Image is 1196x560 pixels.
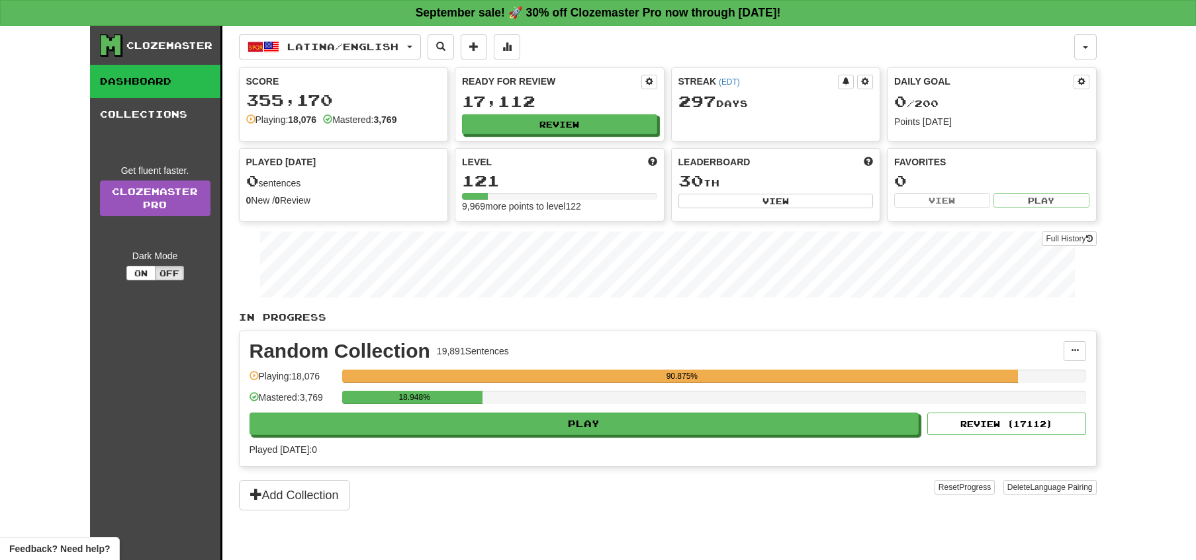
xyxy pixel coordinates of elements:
[935,480,995,495] button: ResetProgress
[100,164,210,177] div: Get fluent faster.
[246,194,441,207] div: New / Review
[462,93,657,110] div: 17,112
[719,77,740,87] a: (EDT)
[250,413,919,435] button: Play
[246,113,317,126] div: Playing:
[678,93,874,110] div: Day s
[90,98,220,131] a: Collections
[462,200,657,213] div: 9,969 more points to level 122
[126,266,156,280] button: On
[894,173,1089,189] div: 0
[155,266,184,280] button: Off
[428,34,454,60] button: Search sentences
[239,480,350,510] button: Add Collection
[1030,483,1092,492] span: Language Pairing
[239,34,421,60] button: Latina/English
[250,391,336,413] div: Mastered: 3,769
[246,173,441,190] div: sentences
[494,34,520,60] button: More stats
[288,114,316,125] strong: 18,076
[894,193,990,208] button: View
[959,483,991,492] span: Progress
[250,444,317,455] span: Played [DATE]: 0
[246,171,259,190] span: 0
[678,75,839,88] div: Streak
[437,344,509,358] div: 19,891 Sentences
[346,391,483,404] div: 18.948%
[894,115,1089,128] div: Points [DATE]
[250,341,430,361] div: Random Collection
[678,92,716,110] span: 297
[678,155,751,169] span: Leaderboard
[246,92,441,108] div: 355,170
[462,155,492,169] span: Level
[126,39,212,52] div: Clozemaster
[927,413,1086,435] button: Review (17112)
[323,113,396,126] div: Mastered:
[678,171,704,190] span: 30
[894,75,1074,89] div: Daily Goal
[100,249,210,262] div: Dark Mode
[246,195,252,206] strong: 0
[678,173,874,190] div: th
[864,155,873,169] span: This week in points, UTC
[462,75,641,88] div: Ready for Review
[462,173,657,189] div: 121
[275,195,280,206] strong: 0
[648,155,657,169] span: Score more points to level up
[993,193,1089,208] button: Play
[239,311,1097,324] p: In Progress
[894,98,939,109] span: / 200
[346,370,1018,383] div: 90.875%
[246,155,316,169] span: Played [DATE]
[462,114,657,134] button: Review
[287,41,398,52] span: Latina / English
[1003,480,1097,495] button: DeleteLanguage Pairing
[373,114,396,125] strong: 3,769
[461,34,487,60] button: Add sentence to collection
[894,92,907,110] span: 0
[100,180,210,216] a: ClozemasterPro
[246,75,441,88] div: Score
[1042,231,1096,246] button: Full History
[250,370,336,391] div: Playing: 18,076
[90,65,220,98] a: Dashboard
[678,194,874,208] button: View
[416,6,781,19] strong: September sale! 🚀 30% off Clozemaster Pro now through [DATE]!
[9,542,110,555] span: Open feedback widget
[894,155,1089,169] div: Favorites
